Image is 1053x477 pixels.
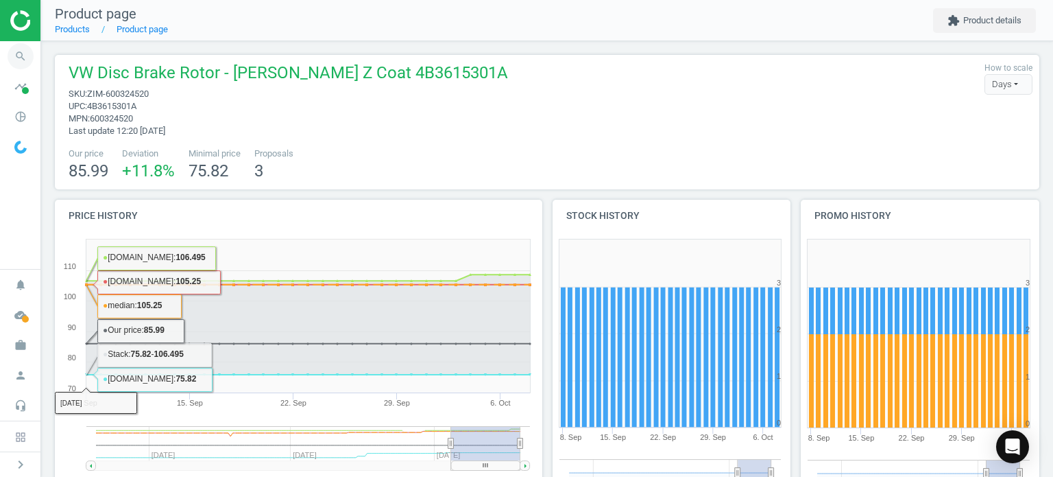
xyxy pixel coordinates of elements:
[8,332,34,358] i: work
[90,113,133,124] span: 600324520
[68,384,76,393] text: 70
[1026,373,1030,381] text: 1
[984,62,1032,74] label: How to scale
[777,279,781,287] text: 3
[650,434,676,442] tspan: 22. Sep
[64,262,76,270] text: 110
[64,292,76,301] text: 100
[777,419,781,428] text: 0
[777,373,781,381] text: 1
[700,434,726,442] tspan: 29. Sep
[849,434,875,442] tspan: 15. Sep
[177,399,203,407] tspan: 15. Sep
[254,148,293,160] span: Proposals
[69,62,508,88] span: VW Disc Brake Rotor - [PERSON_NAME] Z Coat 4B3615301A
[1026,325,1030,334] text: 2
[55,24,90,34] a: Products
[254,161,263,181] span: 3
[87,89,149,99] span: ZIM-600324520
[55,200,542,232] h4: Price history
[808,434,830,442] tspan: 8. Sep
[3,456,38,474] button: chevron_right
[947,14,960,27] i: extension
[1026,419,1030,428] text: 0
[12,456,29,473] i: chevron_right
[55,5,136,22] span: Product page
[753,434,773,442] tspan: 6. Oct
[69,89,87,99] span: sku :
[490,399,510,407] tspan: 6. Oct
[8,104,34,130] i: pie_chart_outlined
[69,148,108,160] span: Our price
[68,323,76,331] text: 90
[69,113,90,124] span: mpn :
[553,200,791,232] h4: Stock history
[14,141,27,154] img: wGWNvw8QSZomAAAAABJRU5ErkJggg==
[87,101,136,111] span: 4B3615301A
[1026,279,1030,287] text: 3
[75,399,97,407] tspan: 8. Sep
[68,353,76,362] text: 80
[117,24,168,34] a: Product page
[996,430,1029,463] div: Open Intercom Messenger
[8,43,34,69] i: search
[69,101,87,111] span: upc :
[189,148,241,160] span: Minimal price
[559,434,581,442] tspan: 8. Sep
[8,73,34,100] i: timeline
[189,161,228,181] span: 75.82
[801,200,1039,232] h4: Promo history
[69,126,165,136] span: Last update 12:20 [DATE]
[280,399,306,407] tspan: 22. Sep
[949,434,975,442] tspan: 29. Sep
[600,434,626,442] tspan: 15. Sep
[899,434,925,442] tspan: 22. Sep
[777,325,781,334] text: 2
[8,302,34,328] i: cloud_done
[10,10,108,31] img: ajHJNr6hYgQAAAAASUVORK5CYII=
[984,74,1032,95] div: Days
[384,399,410,407] tspan: 29. Sep
[122,148,175,160] span: Deviation
[69,161,108,181] span: 85.99
[8,393,34,419] i: headset_mic
[8,272,34,298] i: notifications
[8,362,34,388] i: person
[933,8,1036,33] button: extensionProduct details
[122,161,175,181] span: +11.8 %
